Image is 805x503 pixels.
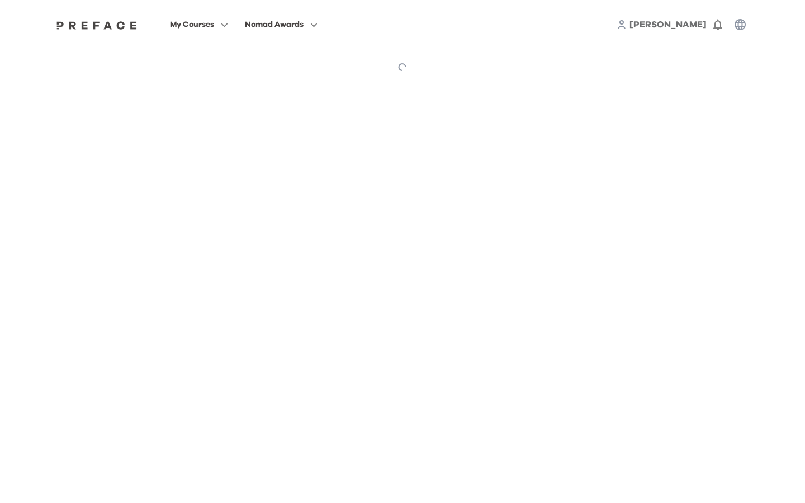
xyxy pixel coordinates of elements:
[245,18,304,31] span: Nomad Awards
[170,18,214,31] span: My Courses
[167,17,231,32] button: My Courses
[629,18,707,31] a: [PERSON_NAME]
[54,20,140,29] a: Preface Logo
[629,20,707,29] span: [PERSON_NAME]
[241,17,321,32] button: Nomad Awards
[54,21,140,30] img: Preface Logo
